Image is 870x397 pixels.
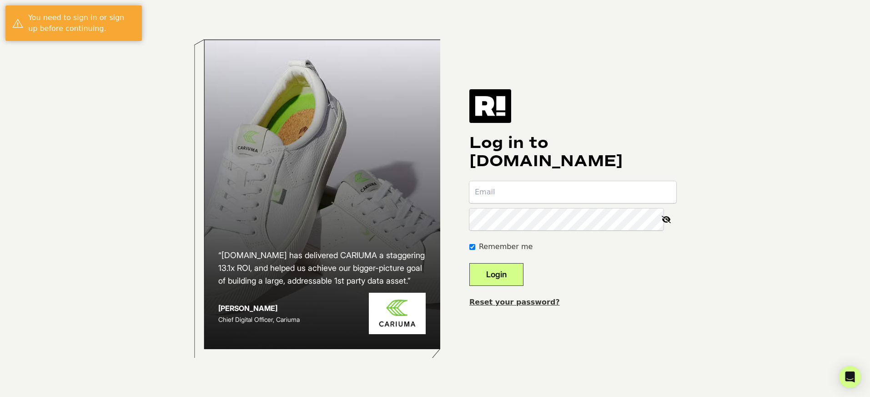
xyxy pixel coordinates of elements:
h2: “[DOMAIN_NAME] has delivered CARIUMA a staggering 13.1x ROI, and helped us achieve our bigger-pic... [218,249,426,287]
img: Cariuma [369,293,426,334]
a: Reset your password? [469,298,560,306]
img: Retention.com [469,89,511,123]
input: Email [469,181,676,203]
strong: [PERSON_NAME] [218,304,277,313]
div: Open Intercom Messenger [839,366,861,388]
button: Login [469,263,523,286]
div: You need to sign in or sign up before continuing. [28,12,135,34]
label: Remember me [479,241,533,252]
h1: Log in to [DOMAIN_NAME] [469,134,676,170]
span: Chief Digital Officer, Cariuma [218,316,300,323]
